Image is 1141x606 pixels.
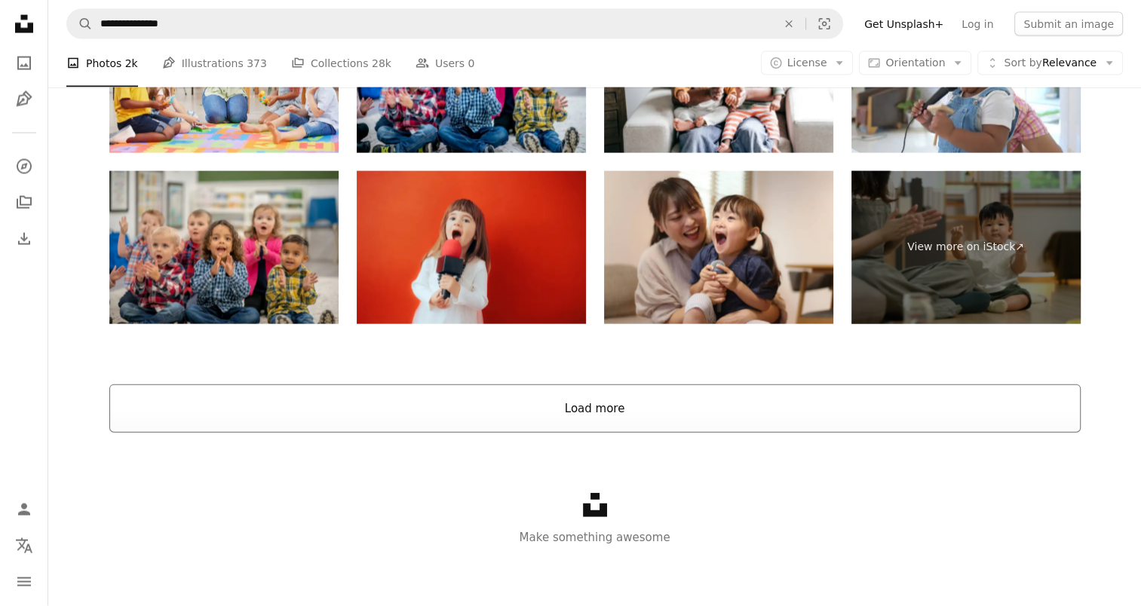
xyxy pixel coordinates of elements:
[67,10,93,38] button: Search Unsplash
[9,9,39,42] a: Home — Unsplash
[416,39,475,87] a: Users 0
[604,171,833,324] img: Parents and children enjoying karaoke at home
[9,531,39,561] button: Language
[247,55,267,72] span: 373
[806,10,842,38] button: Visual search
[977,51,1123,75] button: Sort byRelevance
[772,10,805,38] button: Clear
[859,51,971,75] button: Orientation
[761,51,854,75] button: License
[48,528,1141,546] p: Make something awesome
[357,171,586,324] img: Adorable Toddler Girl Singing Loudly into the Microphone
[9,224,39,254] a: Download History
[9,48,39,78] a: Photos
[787,57,827,69] span: License
[1004,56,1097,71] span: Relevance
[1004,57,1041,69] span: Sort by
[855,12,952,36] a: Get Unsplash+
[9,84,39,115] a: Illustrations
[1014,12,1123,36] button: Submit an image
[851,171,1081,324] a: View more on iStock↗
[109,171,339,324] img: Daycare students in the classroom
[9,567,39,597] button: Menu
[9,494,39,525] a: Log in / Sign up
[162,39,267,87] a: Illustrations 373
[372,55,391,72] span: 28k
[9,188,39,218] a: Collections
[9,151,39,182] a: Explore
[885,57,945,69] span: Orientation
[66,9,843,39] form: Find visuals sitewide
[291,39,391,87] a: Collections 28k
[952,12,1002,36] a: Log in
[468,55,475,72] span: 0
[109,384,1081,433] button: Load more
